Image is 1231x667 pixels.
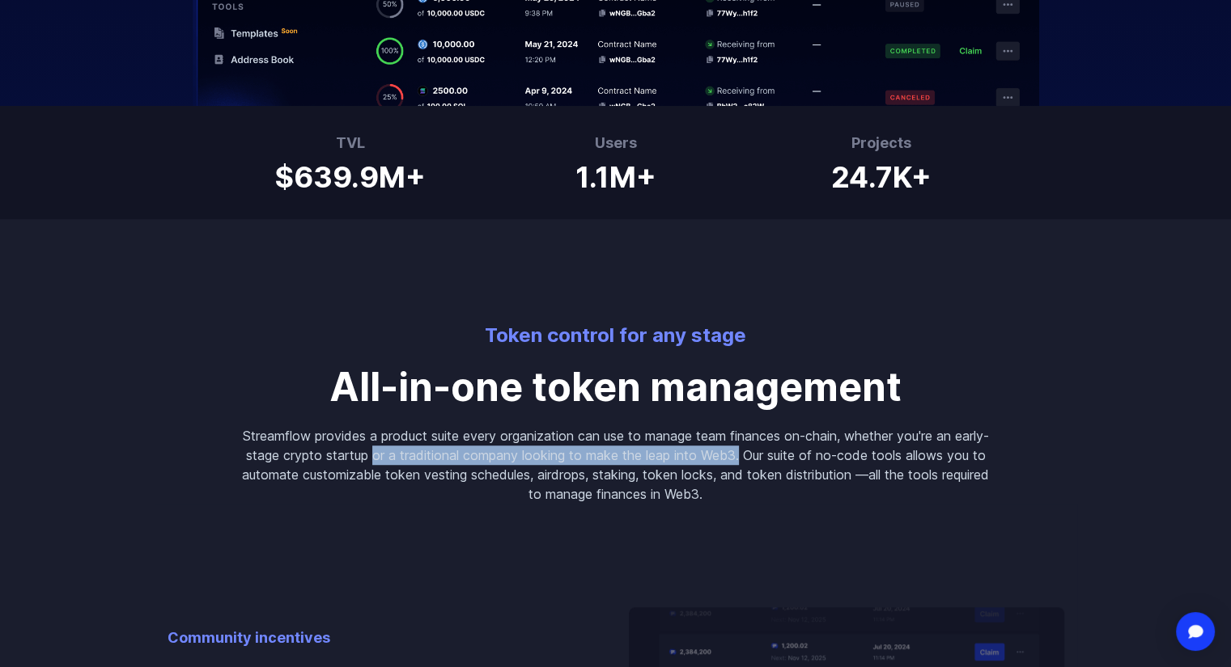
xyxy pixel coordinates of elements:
p: Streamflow provides a product suite every organization can use to manage team finances on-chain, ... [240,426,991,504]
h3: Projects [831,132,932,154]
div: Open Intercom Messenger [1176,612,1215,651]
p: Community incentives [168,627,577,649]
h1: 1.1M+ [575,154,656,193]
p: All-in-one token management [240,368,991,407]
h1: $639.9M+ [275,154,426,193]
p: Token control for any stage [240,323,991,348]
h3: TVL [275,132,426,154]
h3: Users [575,132,656,154]
h1: 24.7K+ [831,154,932,193]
